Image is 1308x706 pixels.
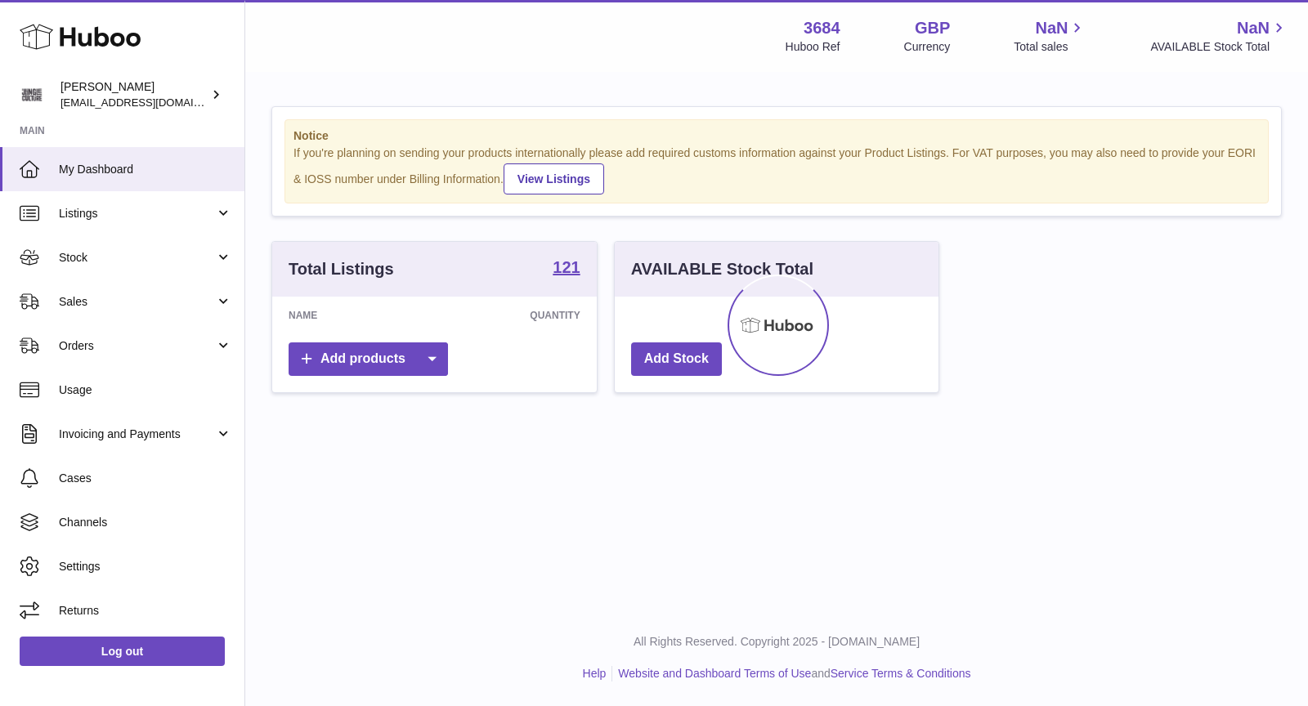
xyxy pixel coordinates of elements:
[59,338,215,354] span: Orders
[631,258,813,280] h3: AVAILABLE Stock Total
[258,634,1295,650] p: All Rights Reserved. Copyright 2025 - [DOMAIN_NAME]
[60,96,240,109] span: [EMAIL_ADDRESS][DOMAIN_NAME]
[504,163,604,194] a: View Listings
[583,667,607,680] a: Help
[293,145,1260,194] div: If you're planning on sending your products internationally please add required customs informati...
[904,39,951,55] div: Currency
[59,382,232,398] span: Usage
[59,250,215,266] span: Stock
[1150,17,1288,55] a: NaN AVAILABLE Stock Total
[786,39,840,55] div: Huboo Ref
[59,206,215,221] span: Listings
[20,637,225,666] a: Log out
[1237,17,1270,39] span: NaN
[59,515,232,530] span: Channels
[804,17,840,39] strong: 3684
[272,297,410,334] th: Name
[289,342,448,376] a: Add products
[59,294,215,310] span: Sales
[1014,39,1086,55] span: Total sales
[60,79,208,110] div: [PERSON_NAME]
[59,559,232,574] span: Settings
[553,259,580,275] strong: 121
[1150,39,1288,55] span: AVAILABLE Stock Total
[631,342,722,376] a: Add Stock
[831,667,971,680] a: Service Terms & Conditions
[410,297,597,334] th: Quantity
[293,128,1260,144] strong: Notice
[59,427,215,442] span: Invoicing and Payments
[59,162,232,177] span: My Dashboard
[612,666,970,681] li: and
[1014,17,1086,55] a: NaN Total sales
[59,471,232,486] span: Cases
[289,258,394,280] h3: Total Listings
[20,83,44,107] img: theinternationalventure@gmail.com
[618,667,811,680] a: Website and Dashboard Terms of Use
[553,259,580,279] a: 121
[1035,17,1068,39] span: NaN
[59,603,232,619] span: Returns
[915,17,950,39] strong: GBP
